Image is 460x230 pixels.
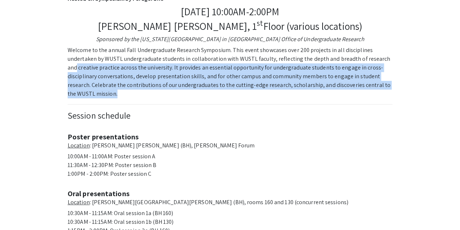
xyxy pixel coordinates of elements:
[68,132,139,142] strong: Poster presentations
[68,46,392,98] p: Welcome to the annual Fall Undergraduate Research Symposium. This event showcases over 200 projec...
[68,152,392,178] p: 10:00AM - 11:00AM: Poster session A 11:30AM - 12:30PM: Poster session B 1:00PM - 2:00PM: Poster s...
[68,110,392,121] h4: Session schedule
[68,141,392,150] p: : [PERSON_NAME] [PERSON_NAME] (BH), [PERSON_NAME] Forum
[68,189,129,198] strong: Oral presentations
[68,5,392,18] p: [DATE] 10:00AM-2:00PM
[68,142,90,149] u: Location
[257,18,263,28] sup: st
[68,20,392,32] p: [PERSON_NAME] [PERSON_NAME], 1 Floor (various locations)
[68,198,392,207] p: : [PERSON_NAME][GEOGRAPHIC_DATA][PERSON_NAME] (BH), rooms 160 and 130 (concurrent sessions)
[96,35,364,43] em: Sponsored by the [US_STATE][GEOGRAPHIC_DATA] in [GEOGRAPHIC_DATA] Office of Undergraduate Research
[5,197,31,225] iframe: Chat
[68,198,90,206] u: Location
